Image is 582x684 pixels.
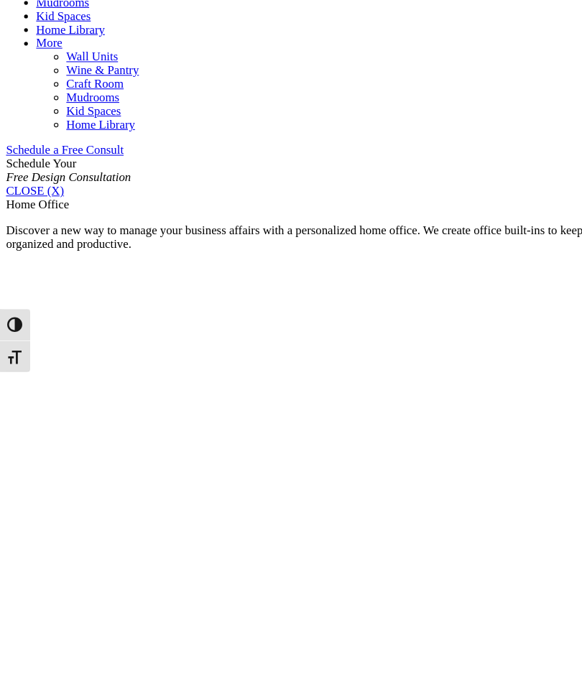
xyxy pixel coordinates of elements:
a: Wall Units [63,47,112,60]
a: Home Library [63,112,129,124]
span: Schedule Your [6,149,125,175]
a: Home Library [34,22,100,34]
p: Discover a new way to manage your business affairs with a personalized home office. We create off... [6,213,576,239]
a: More menu text will display only on big screen [34,34,60,47]
span: Home Office [6,188,66,200]
a: Schedule a Free Consult (opens a dropdown menu) [6,137,118,149]
a: Wine & Pantry [63,60,132,73]
a: CLOSE (X) [6,175,61,188]
a: Mudrooms [63,86,114,98]
a: Kid Spaces [63,99,115,111]
a: Craft Room [63,73,118,85]
a: Kid Spaces [34,9,86,21]
em: Free Design Consultation [6,162,125,175]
